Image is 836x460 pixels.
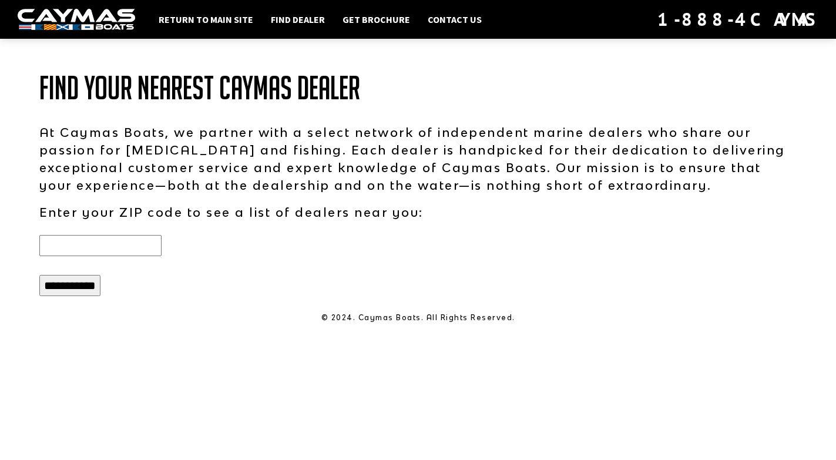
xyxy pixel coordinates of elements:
a: Get Brochure [337,12,416,27]
a: Contact Us [422,12,488,27]
p: Enter your ZIP code to see a list of dealers near you: [39,203,797,221]
p: At Caymas Boats, we partner with a select network of independent marine dealers who share our pas... [39,123,797,194]
p: © 2024. Caymas Boats. All Rights Reserved. [39,313,797,323]
h1: Find Your Nearest Caymas Dealer [39,70,797,106]
img: white-logo-c9c8dbefe5ff5ceceb0f0178aa75bf4bb51f6bca0971e226c86eb53dfe498488.png [18,9,135,31]
a: Return to main site [153,12,259,27]
a: Find Dealer [265,12,331,27]
div: 1-888-4CAYMAS [657,6,818,32]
